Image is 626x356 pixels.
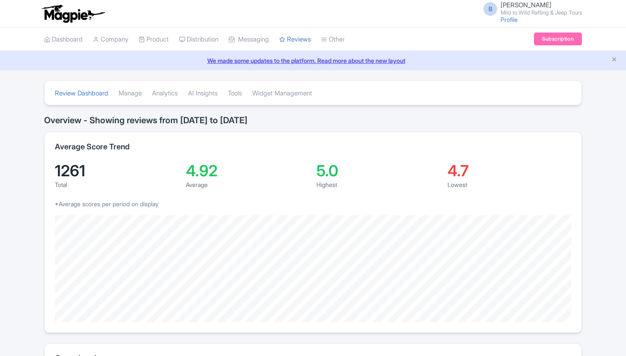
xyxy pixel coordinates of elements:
a: Product [139,28,169,51]
a: Subscription [534,33,582,45]
h2: Average Score Trend [55,142,130,151]
div: Lowest [447,180,572,189]
a: Messaging [229,28,269,51]
a: AI Insights [188,82,218,105]
a: Analytics [152,82,178,105]
small: Mild to Wild Rafting & Jeep Tours [501,10,582,15]
div: 1261 [55,163,179,178]
a: Profile [501,16,518,23]
span: B [483,2,497,16]
div: Highest [316,180,441,189]
button: Close announcement [611,55,617,65]
div: 4.7 [447,163,572,178]
span: [PERSON_NAME] [501,1,551,9]
a: Other [321,28,345,51]
a: Tools [228,82,242,105]
div: 5.0 [316,163,441,178]
a: Distribution [179,28,218,51]
a: Review Dashboard [55,82,108,105]
div: Total [55,180,179,189]
div: 4.92 [186,163,310,178]
img: logo-ab69f6fb50320c5b225c76a69d11143b.png [40,4,106,23]
a: We made some updates to the platform. Read more about the new layout [5,56,621,65]
a: Dashboard [44,28,83,51]
p: *Average scores per period on display [55,199,571,208]
h2: Overview - Showing reviews from [DATE] to [DATE] [44,116,582,125]
div: Average [186,180,310,189]
a: B [PERSON_NAME] Mild to Wild Rafting & Jeep Tours [478,2,582,15]
a: Manage [119,82,142,105]
a: Reviews [279,28,311,51]
a: Widget Management [252,82,312,105]
a: Company [93,28,128,51]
